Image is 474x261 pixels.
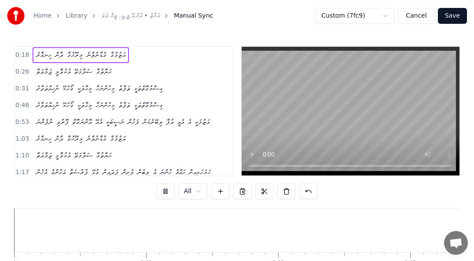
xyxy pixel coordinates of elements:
span: އެ [152,167,157,177]
span: ލިބޭނެކަން [142,117,163,127]
span: ނުހިއްތަވާށެ [35,83,60,93]
span: އަޙުންގެ [50,167,66,177]
span: ހުންނަ [159,167,173,177]
span: އެއީ [176,117,185,127]
span: ގުޅޭ [91,167,100,177]
span: ފުރުސަތާ [68,167,89,177]
span: ގޯހެކޭ [62,100,74,110]
span: ޖަމާޢަތާ [35,150,52,160]
span: ނުފެންނަ [35,117,54,127]
span: 0:53 [15,118,29,127]
span: ލިބެން [136,167,150,177]
span: މިރޫޙުގާ [66,50,84,60]
span: އޮންނަގޮތް [71,117,92,127]
span: މިޙާލަކީ [76,83,93,93]
span: ގިސްމުގޮތްތަކީ [133,83,164,93]
span: ޙައްޤު [174,167,186,177]
span: އެއޭ [94,117,103,127]
div: Open chat [444,231,468,255]
span: ފޮރުވި [55,117,70,127]
span: 1:10 [15,151,29,160]
span: ވެށިން [121,167,135,177]
span: ހިނގާށެ [35,134,52,144]
span: ސަލާމަތޭ [73,67,93,77]
span: ޙަޔާތުގާ [95,67,112,77]
nav: breadcrumb [33,11,213,20]
span: އެކުވުުމީ [54,67,71,77]
span: ގޯހެކޭ [62,83,74,93]
span: Manual Sync [174,11,213,20]
span: ނަސީބަކީ [105,117,125,127]
span: 0:31 [15,84,29,93]
a: Library [66,11,87,20]
span: އެހެން [35,167,48,177]
span: ޙަޔާތުގާ [95,150,112,160]
span: ނުހިއްތަވާށެ [35,100,60,110]
span: މިޙާލަކީ [76,100,93,110]
span: ސަލާމަތޭ [73,150,93,160]
span: ފަދައިން [102,167,119,177]
span: މިރޫޙުގާ [66,134,84,144]
span: ހިނގާށެ [35,50,52,60]
button: Cancel [398,8,434,24]
a: Home [33,11,51,20]
span: އެ [187,117,192,127]
span: އަޒުމުގާ [109,134,126,144]
span: 0:26 [15,67,29,76]
span: ދާން [54,134,64,144]
span: 1:17 [15,168,29,177]
span: އެކުވުުމީ [54,150,71,160]
span: 0:46 [15,101,29,110]
button: Save [438,8,467,24]
span: ތަފާތު [118,100,131,110]
span: ޖަމާޢަތާ [35,67,52,77]
span: ދާން [54,50,64,60]
span: އަޒުމަކީ [194,117,210,127]
span: ގިސްމުގޮތްތަކީ [133,100,164,110]
span: ގުޑާނުލާނެ [85,134,107,144]
span: 1:03 [15,134,29,143]
span: 0:18 [15,51,29,60]
a: އަމާޒު • އެމް.އޭ.ޕީ.ޑީ. ތީމް ލަވަ [101,11,160,20]
span: އުފާ [165,117,174,127]
span: ގުޑާނުލާނެ [85,50,107,60]
img: youka [7,7,25,25]
span: ހަމަހަމއިން [188,167,212,177]
span: އަޒުމުގާ [109,50,126,60]
span: މިހުންނަހާ [95,83,116,93]
span: ތަފާތު [118,83,131,93]
span: ފަހުން [127,117,140,127]
span: މިހުންނަހާ [95,100,116,110]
